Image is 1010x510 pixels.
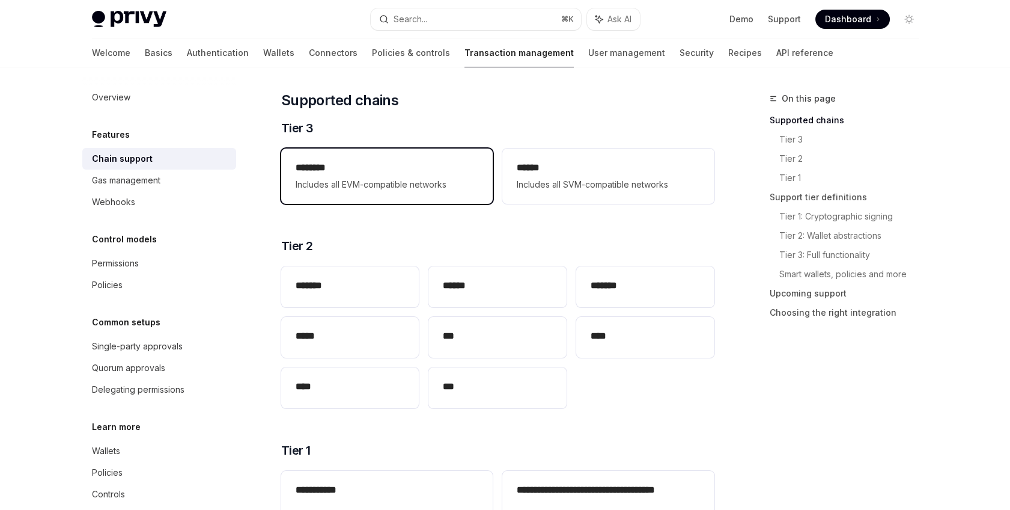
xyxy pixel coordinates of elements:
[92,339,183,354] div: Single-party approvals
[607,13,631,25] span: Ask AI
[82,170,236,191] a: Gas management
[770,188,928,207] a: Support tier definitions
[770,111,928,130] a: Supported chains
[281,91,398,110] span: Supported chains
[187,38,249,67] a: Authentication
[464,38,574,67] a: Transaction management
[779,226,928,245] a: Tier 2: Wallet abstractions
[92,465,123,480] div: Policies
[281,120,314,137] span: Tier 3
[779,245,928,265] a: Tier 3: Full functionality
[82,253,236,274] a: Permissions
[309,38,357,67] a: Connectors
[92,127,130,142] h5: Features
[394,12,427,26] div: Search...
[92,382,184,397] div: Delegating permissions
[82,87,236,108] a: Overview
[92,444,120,458] div: Wallets
[92,90,130,105] div: Overview
[82,191,236,213] a: Webhooks
[92,173,160,188] div: Gas management
[281,149,493,204] a: **** ***Includes all EVM-compatible networks
[779,207,928,226] a: Tier 1: Cryptographic signing
[82,148,236,170] a: Chain support
[92,38,130,67] a: Welcome
[82,484,236,505] a: Controls
[92,232,157,247] h5: Control models
[770,303,928,322] a: Choosing the right integration
[815,10,890,29] a: Dashboard
[768,13,801,25] a: Support
[371,8,581,30] button: Search...⌘K
[779,265,928,284] a: Smart wallets, policies and more
[770,284,928,303] a: Upcoming support
[92,315,160,330] h5: Common setups
[281,442,311,459] span: Tier 1
[82,357,236,379] a: Quorum approvals
[82,274,236,296] a: Policies
[92,195,135,209] div: Webhooks
[92,487,125,502] div: Controls
[517,177,699,192] span: Includes all SVM-compatible networks
[561,14,574,24] span: ⌘ K
[728,38,762,67] a: Recipes
[92,152,153,166] div: Chain support
[588,38,665,67] a: User management
[281,238,313,254] span: Tier 2
[82,336,236,357] a: Single-party approvals
[899,10,919,29] button: Toggle dark mode
[92,256,139,271] div: Permissions
[82,462,236,484] a: Policies
[680,38,714,67] a: Security
[779,168,928,188] a: Tier 1
[372,38,450,67] a: Policies & controls
[82,379,236,401] a: Delegating permissions
[82,440,236,462] a: Wallets
[782,91,836,106] span: On this page
[92,278,123,292] div: Policies
[779,149,928,168] a: Tier 2
[502,149,714,204] a: **** *Includes all SVM-compatible networks
[729,13,753,25] a: Demo
[92,420,141,434] h5: Learn more
[776,38,833,67] a: API reference
[296,177,478,192] span: Includes all EVM-compatible networks
[263,38,294,67] a: Wallets
[587,8,640,30] button: Ask AI
[145,38,172,67] a: Basics
[92,11,166,28] img: light logo
[92,361,165,375] div: Quorum approvals
[825,13,871,25] span: Dashboard
[779,130,928,149] a: Tier 3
